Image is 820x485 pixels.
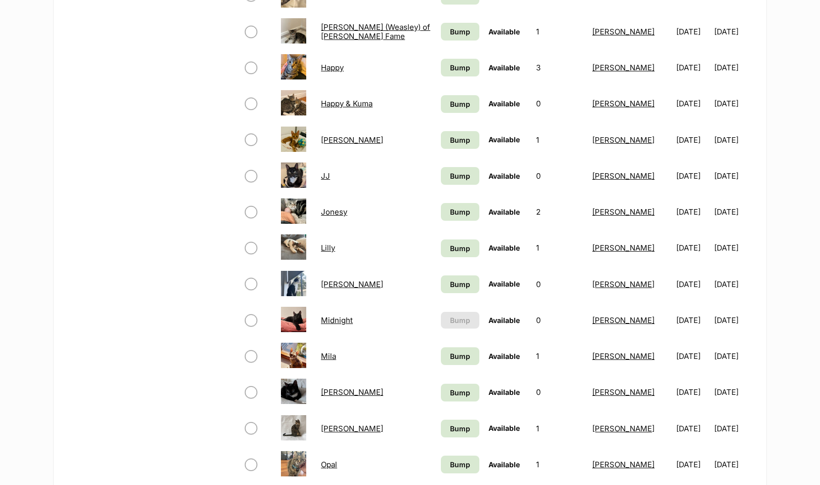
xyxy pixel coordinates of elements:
[281,271,306,296] img: Marty
[714,230,755,265] td: [DATE]
[441,23,479,41] a: Bump
[441,239,479,257] a: Bump
[488,27,520,36] span: Available
[450,351,470,361] span: Bump
[672,267,713,302] td: [DATE]
[672,375,713,410] td: [DATE]
[488,424,520,432] span: Available
[488,172,520,180] span: Available
[450,423,470,434] span: Bump
[672,303,713,338] td: [DATE]
[450,99,470,109] span: Bump
[714,267,755,302] td: [DATE]
[672,14,713,49] td: [DATE]
[592,387,654,397] a: [PERSON_NAME]
[532,267,587,302] td: 0
[672,86,713,121] td: [DATE]
[488,135,520,144] span: Available
[488,388,520,396] span: Available
[672,447,713,482] td: [DATE]
[281,234,306,260] img: Lilly
[321,63,344,72] a: Happy
[321,171,330,181] a: JJ
[714,86,755,121] td: [DATE]
[450,135,470,145] span: Bump
[281,343,306,368] img: Mila
[488,208,520,216] span: Available
[488,316,520,325] span: Available
[592,424,654,433] a: [PERSON_NAME]
[672,194,713,229] td: [DATE]
[592,460,654,469] a: [PERSON_NAME]
[450,243,470,254] span: Bump
[532,375,587,410] td: 0
[592,63,654,72] a: [PERSON_NAME]
[321,243,335,253] a: Lilly
[714,50,755,85] td: [DATE]
[450,62,470,73] span: Bump
[441,384,479,401] a: Bump
[672,339,713,374] td: [DATE]
[450,171,470,181] span: Bump
[532,123,587,157] td: 1
[441,312,479,329] button: Bump
[450,207,470,217] span: Bump
[532,447,587,482] td: 1
[321,387,383,397] a: [PERSON_NAME]
[450,387,470,398] span: Bump
[441,456,479,473] a: Bump
[714,411,755,446] td: [DATE]
[281,54,306,79] img: Happy
[532,158,587,193] td: 0
[592,99,654,108] a: [PERSON_NAME]
[441,203,479,221] a: Bump
[714,14,755,49] td: [DATE]
[450,26,470,37] span: Bump
[592,315,654,325] a: [PERSON_NAME]
[672,123,713,157] td: [DATE]
[592,135,654,145] a: [PERSON_NAME]
[441,131,479,149] a: Bump
[321,135,383,145] a: [PERSON_NAME]
[441,59,479,76] a: Bump
[714,194,755,229] td: [DATE]
[488,279,520,288] span: Available
[281,198,306,224] img: Jonesy
[450,459,470,470] span: Bump
[488,352,520,360] span: Available
[321,315,353,325] a: Midnight
[714,447,755,482] td: [DATE]
[714,375,755,410] td: [DATE]
[488,63,520,72] span: Available
[672,50,713,85] td: [DATE]
[441,95,479,113] a: Bump
[441,275,479,293] a: Bump
[592,279,654,289] a: [PERSON_NAME]
[321,207,347,217] a: Jonesy
[441,167,479,185] a: Bump
[321,351,336,361] a: Mila
[532,14,587,49] td: 1
[281,415,306,440] img: Noelle
[714,123,755,157] td: [DATE]
[441,420,479,437] a: Bump
[450,279,470,290] span: Bump
[592,171,654,181] a: [PERSON_NAME]
[321,22,430,41] a: [PERSON_NAME] (Weasley) of [PERSON_NAME] Fame
[592,243,654,253] a: [PERSON_NAME]
[714,339,755,374] td: [DATE]
[532,86,587,121] td: 0
[488,244,520,252] span: Available
[441,347,479,365] a: Bump
[532,194,587,229] td: 2
[672,230,713,265] td: [DATE]
[321,424,383,433] a: [PERSON_NAME]
[488,460,520,469] span: Available
[488,99,520,108] span: Available
[532,339,587,374] td: 1
[592,207,654,217] a: [PERSON_NAME]
[532,230,587,265] td: 1
[321,99,373,108] a: Happy & Kuma
[281,90,306,115] img: Happy & Kuma
[321,460,337,469] a: Opal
